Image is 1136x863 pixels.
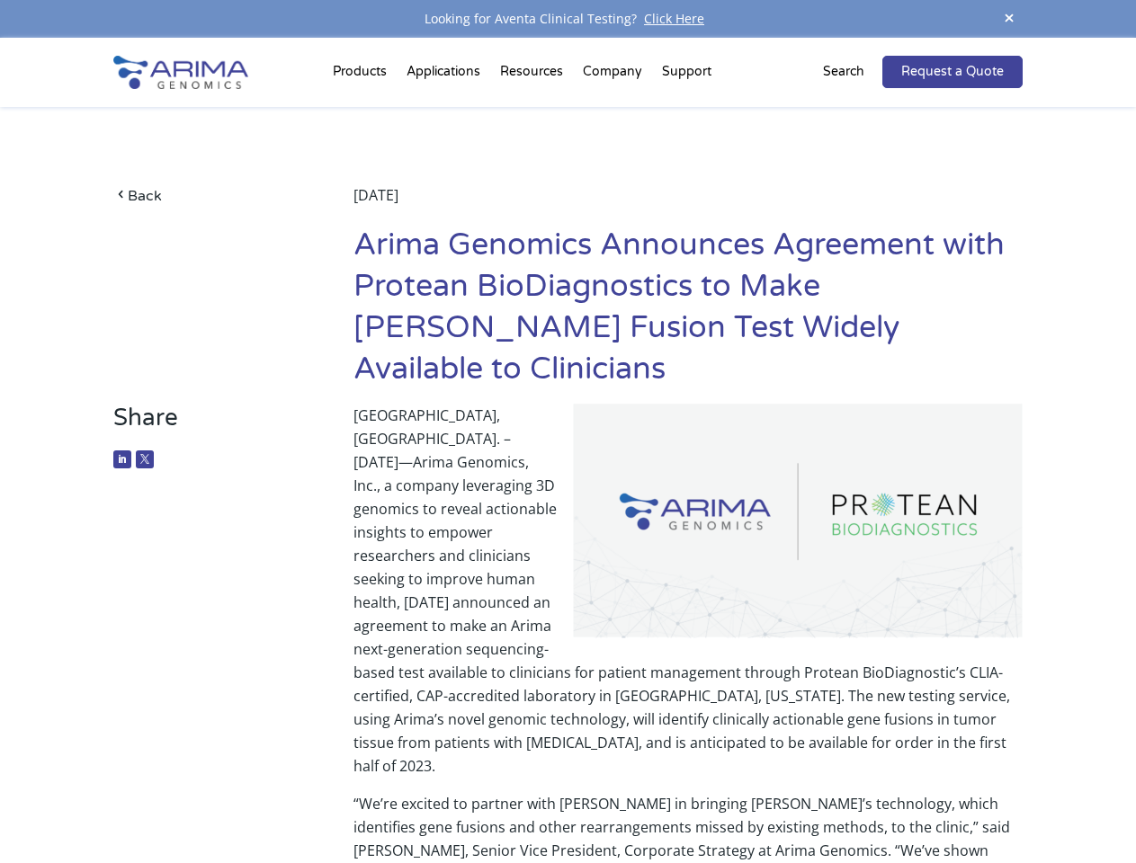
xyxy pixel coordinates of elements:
h1: Arima Genomics Announces Agreement with Protean BioDiagnostics to Make [PERSON_NAME] Fusion Test ... [353,225,1023,404]
p: Search [823,60,864,84]
img: Arima-Genomics-logo [113,56,248,89]
div: [DATE] [353,183,1023,225]
a: Click Here [637,10,711,27]
p: [GEOGRAPHIC_DATA], [GEOGRAPHIC_DATA]. – [DATE]—Arima Genomics, Inc., a company leveraging 3D geno... [353,404,1023,792]
a: Request a Quote [882,56,1023,88]
div: Looking for Aventa Clinical Testing? [113,7,1022,31]
h3: Share [113,404,303,446]
a: Back [113,183,303,208]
